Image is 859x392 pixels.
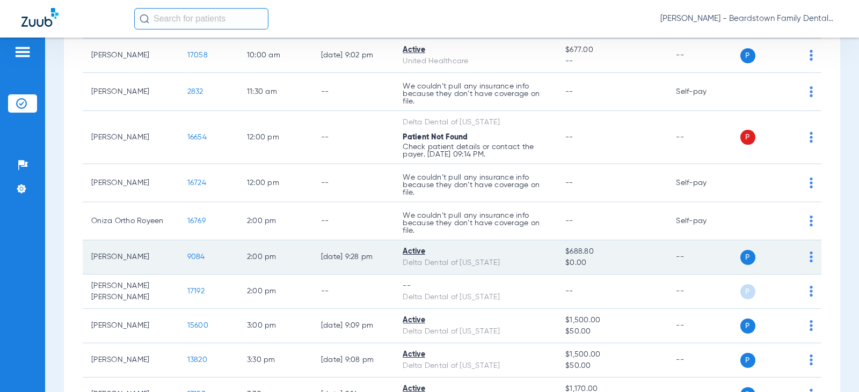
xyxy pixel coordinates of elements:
[238,164,312,202] td: 12:00 PM
[565,257,659,269] span: $0.00
[565,134,573,141] span: --
[740,250,755,265] span: P
[187,322,208,329] span: 15600
[238,73,312,111] td: 11:30 AM
[312,164,395,202] td: --
[238,39,312,73] td: 10:00 AM
[312,240,395,275] td: [DATE] 9:28 PM
[238,240,312,275] td: 2:00 PM
[83,164,179,202] td: [PERSON_NAME]
[238,343,312,378] td: 3:30 PM
[667,309,740,343] td: --
[565,326,659,337] span: $50.00
[187,356,207,364] span: 13820
[810,132,813,143] img: group-dot-blue.svg
[403,292,548,303] div: Delta Dental of [US_STATE]
[312,111,395,164] td: --
[403,315,548,326] div: Active
[403,212,548,234] p: We couldn’t pull any insurance info because they don’t have coverage on file.
[660,13,838,24] span: [PERSON_NAME] - Beardstown Family Dental
[810,320,813,331] img: group-dot-blue.svg
[403,117,548,128] div: Delta Dental of [US_STATE]
[565,179,573,187] span: --
[810,286,813,297] img: group-dot-blue.svg
[810,354,813,365] img: group-dot-blue.svg
[238,202,312,240] td: 2:00 PM
[810,86,813,97] img: group-dot-blue.svg
[740,48,755,63] span: P
[565,45,659,56] span: $677.00
[83,202,179,240] td: Oniza Ortho Royeen
[667,202,740,240] td: Self-pay
[403,174,548,196] p: We couldn’t pull any insurance info because they don’t have coverage on file.
[83,39,179,73] td: [PERSON_NAME]
[312,73,395,111] td: --
[565,360,659,372] span: $50.00
[740,130,755,145] span: P
[403,246,548,257] div: Active
[403,349,548,360] div: Active
[187,51,208,59] span: 17058
[667,240,740,275] td: --
[312,202,395,240] td: --
[312,275,395,309] td: --
[740,284,755,299] span: P
[312,39,395,73] td: [DATE] 9:02 PM
[403,83,548,105] p: We couldn’t pull any insurance info because they don’t have coverage on file.
[565,56,659,67] span: --
[403,45,548,56] div: Active
[565,217,573,225] span: --
[667,343,740,378] td: --
[565,315,659,326] span: $1,500.00
[187,88,203,95] span: 2832
[134,8,268,29] input: Search for patients
[403,326,548,337] div: Delta Dental of [US_STATE]
[238,309,312,343] td: 3:00 PM
[667,111,740,164] td: --
[565,88,573,95] span: --
[740,353,755,368] span: P
[810,50,813,61] img: group-dot-blue.svg
[83,240,179,275] td: [PERSON_NAME]
[83,73,179,111] td: [PERSON_NAME]
[403,360,548,372] div: Delta Dental of [US_STATE]
[565,246,659,257] span: $688.80
[740,319,755,334] span: P
[187,287,205,295] span: 17192
[403,56,548,67] div: United Healthcare
[403,134,468,141] span: Patient Not Found
[83,275,179,309] td: [PERSON_NAME] [PERSON_NAME]
[667,73,740,111] td: Self-pay
[667,164,740,202] td: Self-pay
[187,217,206,225] span: 16769
[565,287,573,295] span: --
[312,343,395,378] td: [DATE] 9:08 PM
[187,253,205,261] span: 9084
[140,14,149,24] img: Search Icon
[565,349,659,360] span: $1,500.00
[403,280,548,292] div: --
[810,177,813,188] img: group-dot-blue.svg
[238,275,312,309] td: 2:00 PM
[312,309,395,343] td: [DATE] 9:09 PM
[187,134,207,141] span: 16654
[810,252,813,262] img: group-dot-blue.svg
[403,143,548,158] p: Check patient details or contact the payer. [DATE] 09:14 PM.
[83,343,179,378] td: [PERSON_NAME]
[667,275,740,309] td: --
[810,216,813,226] img: group-dot-blue.svg
[83,111,179,164] td: [PERSON_NAME]
[667,39,740,73] td: --
[238,111,312,164] td: 12:00 PM
[83,309,179,343] td: [PERSON_NAME]
[403,257,548,269] div: Delta Dental of [US_STATE]
[187,179,206,187] span: 16724
[21,8,59,27] img: Zuub Logo
[14,46,31,58] img: hamburger-icon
